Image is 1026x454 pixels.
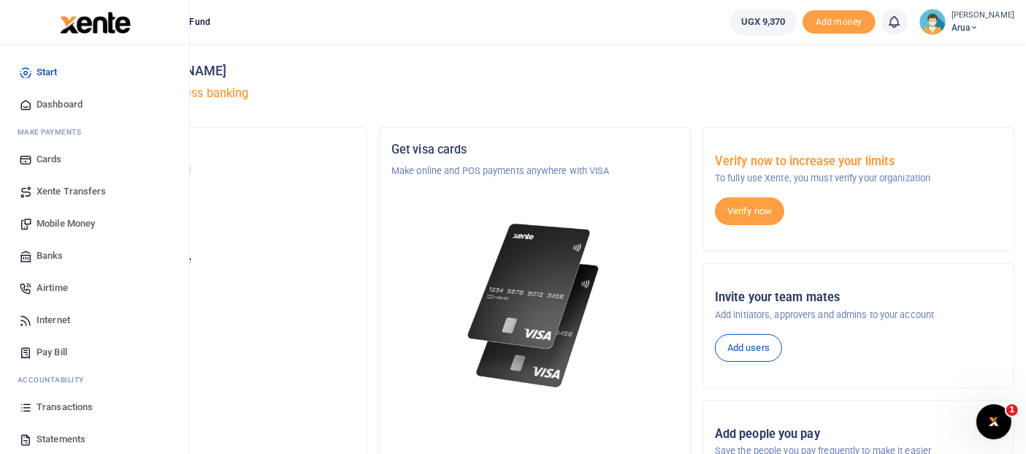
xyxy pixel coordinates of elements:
[715,334,782,362] a: Add users
[715,154,1002,169] h5: Verify now to increase your limits
[952,21,1014,34] span: Arua
[37,152,62,167] span: Cards
[37,249,64,263] span: Banks
[715,197,784,225] a: Verify now
[12,208,177,240] a: Mobile Money
[715,171,1002,186] p: To fully use Xente, you must verify your organization
[68,221,355,235] p: Arua
[803,15,876,26] a: Add money
[730,9,797,35] a: UGX 9,370
[715,290,1002,305] h5: Invite your team mates
[391,164,678,178] p: Make online and POS payments anywhere with VISA
[803,10,876,34] li: Toup your wallet
[68,253,355,268] p: Your current account balance
[919,9,1014,35] a: profile-user [PERSON_NAME] Arua
[37,313,70,328] span: Internet
[12,143,177,175] a: Cards
[58,16,131,27] a: logo-small logo-large logo-large
[715,427,1002,442] h5: Add people you pay
[55,86,1014,101] h5: Welcome to better business banking
[37,65,58,80] span: Start
[391,143,678,157] h5: Get visa cards
[12,391,177,423] a: Transactions
[12,175,177,208] a: Xente Transfers
[68,271,355,286] h5: UGX 9,370
[741,15,786,29] span: UGX 9,370
[37,400,93,415] span: Transactions
[952,10,1014,22] small: [PERSON_NAME]
[463,213,607,398] img: xente-_physical_cards.png
[37,432,85,447] span: Statements
[68,143,355,157] h5: Organization
[68,164,355,178] p: National Social Security Fund
[724,9,803,35] li: Wallet ballance
[12,56,177,88] a: Start
[37,345,67,360] span: Pay Bill
[12,272,177,304] a: Airtime
[55,63,1014,79] h4: Hello Draru [PERSON_NAME]
[37,216,95,231] span: Mobile Money
[12,304,177,336] a: Internet
[25,126,82,137] span: ake Payments
[12,240,177,272] a: Banks
[28,374,84,385] span: countability
[12,88,177,121] a: Dashboard
[12,121,177,143] li: M
[12,336,177,368] a: Pay Bill
[37,97,83,112] span: Dashboard
[37,281,68,295] span: Airtime
[68,199,355,213] h5: Account
[715,308,1002,322] p: Add initiators, approvers and admins to your account
[60,12,131,34] img: logo-large
[803,10,876,34] span: Add money
[976,404,1011,439] iframe: Intercom live chat
[37,184,107,199] span: Xente Transfers
[1006,404,1018,416] span: 1
[919,9,946,35] img: profile-user
[12,368,177,391] li: Ac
